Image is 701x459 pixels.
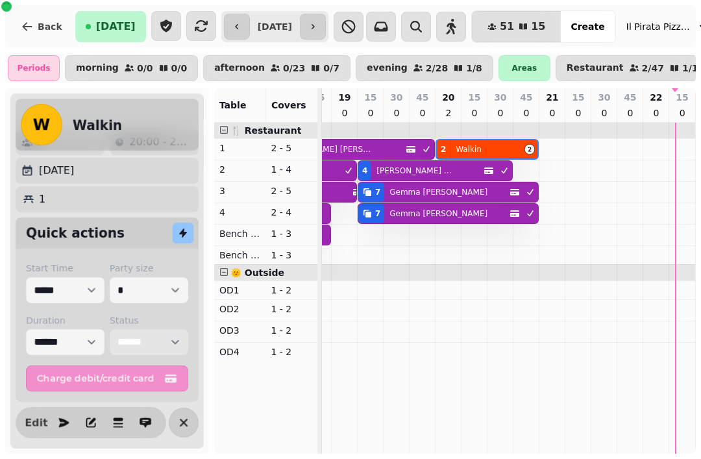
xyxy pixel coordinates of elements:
[625,106,635,119] p: 0
[219,206,261,219] p: 4
[365,106,376,119] p: 0
[39,192,45,207] p: 1
[339,106,350,119] p: 0
[443,106,454,119] p: 2
[271,303,312,316] p: 1 - 2
[389,208,487,219] p: Gemma [PERSON_NAME]
[29,417,44,428] span: Edit
[546,91,558,104] p: 21
[271,100,306,110] span: Covers
[468,91,480,104] p: 15
[219,184,261,197] p: 3
[651,106,661,119] p: 0
[230,267,284,278] span: 🌞 Outside
[271,345,312,358] p: 1 - 2
[356,55,493,81] button: evening2/281/8
[110,314,188,327] label: Status
[624,91,636,104] p: 45
[23,410,49,436] button: Edit
[456,144,482,155] p: Walkin
[572,91,584,104] p: 15
[323,64,339,73] p: 0 / 7
[171,64,188,73] p: 0 / 0
[219,163,261,176] p: 2
[390,91,402,104] p: 30
[391,106,402,119] p: 0
[10,11,73,42] button: Back
[219,227,261,240] p: Bench Left
[76,63,119,73] p: morning
[571,22,604,31] span: Create
[375,187,380,197] div: 7
[26,262,105,275] label: Start Time
[271,163,312,176] p: 1 - 4
[469,106,480,119] p: 0
[110,262,188,275] label: Party size
[26,314,105,327] label: Duration
[273,144,373,155] p: [PERSON_NAME] [PERSON_NAME]
[75,11,146,42] button: [DATE]
[219,142,261,155] p: 1
[389,187,487,197] p: Gemma [PERSON_NAME]
[375,208,380,219] div: 7
[8,55,60,81] div: Periods
[271,227,312,240] p: 1 - 3
[96,21,136,32] span: [DATE]
[33,117,50,132] span: W
[271,324,312,337] p: 1 - 2
[676,91,688,104] p: 15
[367,63,408,73] p: evening
[271,142,312,155] p: 2 - 5
[442,91,454,104] p: 20
[203,55,350,81] button: afternoon0/230/7
[38,22,62,31] span: Back
[219,324,261,337] p: OD3
[219,345,261,358] p: OD4
[650,91,662,104] p: 22
[495,106,506,119] p: 0
[531,21,545,32] span: 15
[26,366,188,391] button: Charge debit/credit card
[521,106,532,119] p: 0
[26,224,125,242] h2: Quick actions
[362,166,367,176] div: 4
[573,106,584,119] p: 0
[598,91,610,104] p: 30
[219,100,247,110] span: Table
[219,249,261,262] p: Bench Right
[642,64,664,73] p: 2 / 47
[498,55,550,81] div: Areas
[364,91,376,104] p: 15
[494,91,506,104] p: 30
[271,184,312,197] p: 2 - 5
[271,284,312,297] p: 1 - 2
[547,106,558,119] p: 0
[65,55,198,81] button: morning0/00/0
[677,106,687,119] p: 0
[441,144,446,155] div: 2
[73,116,122,134] h2: Walkin
[416,91,428,104] p: 45
[283,64,305,73] p: 0 / 23
[472,11,561,42] button: 5115
[466,64,482,73] p: 1 / 8
[520,91,532,104] p: 45
[626,20,691,33] span: Il Pirata Pizzata
[219,284,261,297] p: OD1
[230,125,302,136] span: 🍴 Restaurant
[567,63,624,73] p: Restaurant
[37,374,162,383] span: Charge debit/credit card
[500,21,514,32] span: 51
[426,64,448,73] p: 2 / 28
[599,106,609,119] p: 0
[137,64,153,73] p: 0 / 0
[39,163,74,179] p: [DATE]
[219,303,261,316] p: OD2
[376,166,459,176] p: [PERSON_NAME] Willan
[417,106,428,119] p: 0
[271,249,312,262] p: 1 - 3
[214,63,265,73] p: afternoon
[271,206,312,219] p: 2 - 4
[560,11,615,42] button: Create
[338,91,350,104] p: 19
